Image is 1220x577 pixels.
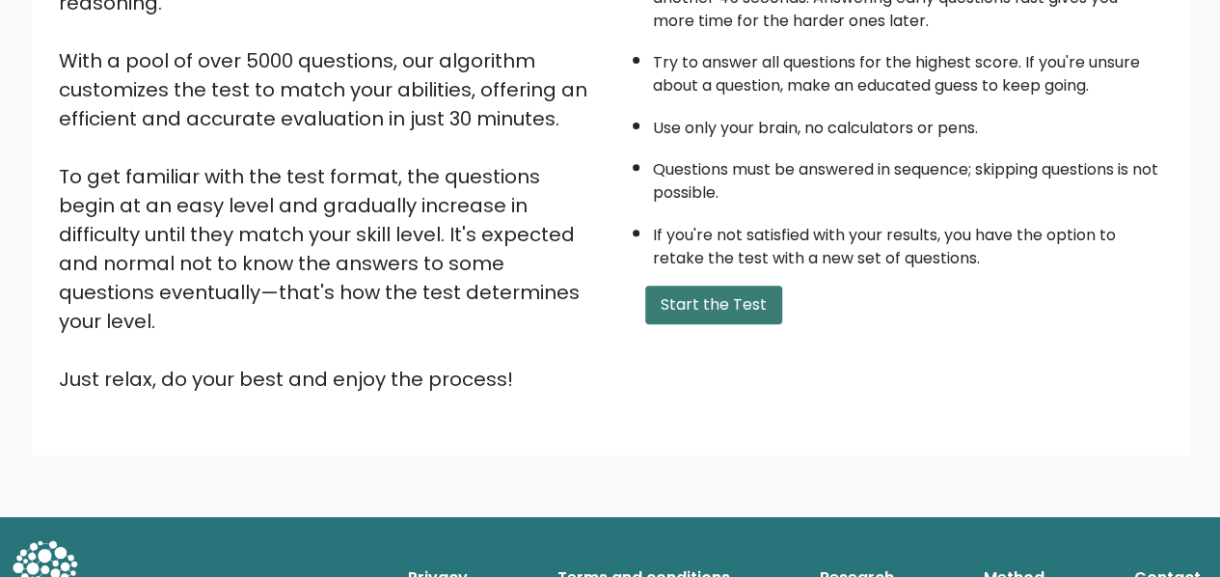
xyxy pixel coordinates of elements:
[653,107,1162,140] li: Use only your brain, no calculators or pens.
[645,286,782,324] button: Start the Test
[653,214,1162,270] li: If you're not satisfied with your results, you have the option to retake the test with a new set ...
[653,149,1162,205] li: Questions must be answered in sequence; skipping questions is not possible.
[653,41,1162,97] li: Try to answer all questions for the highest score. If you're unsure about a question, make an edu...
